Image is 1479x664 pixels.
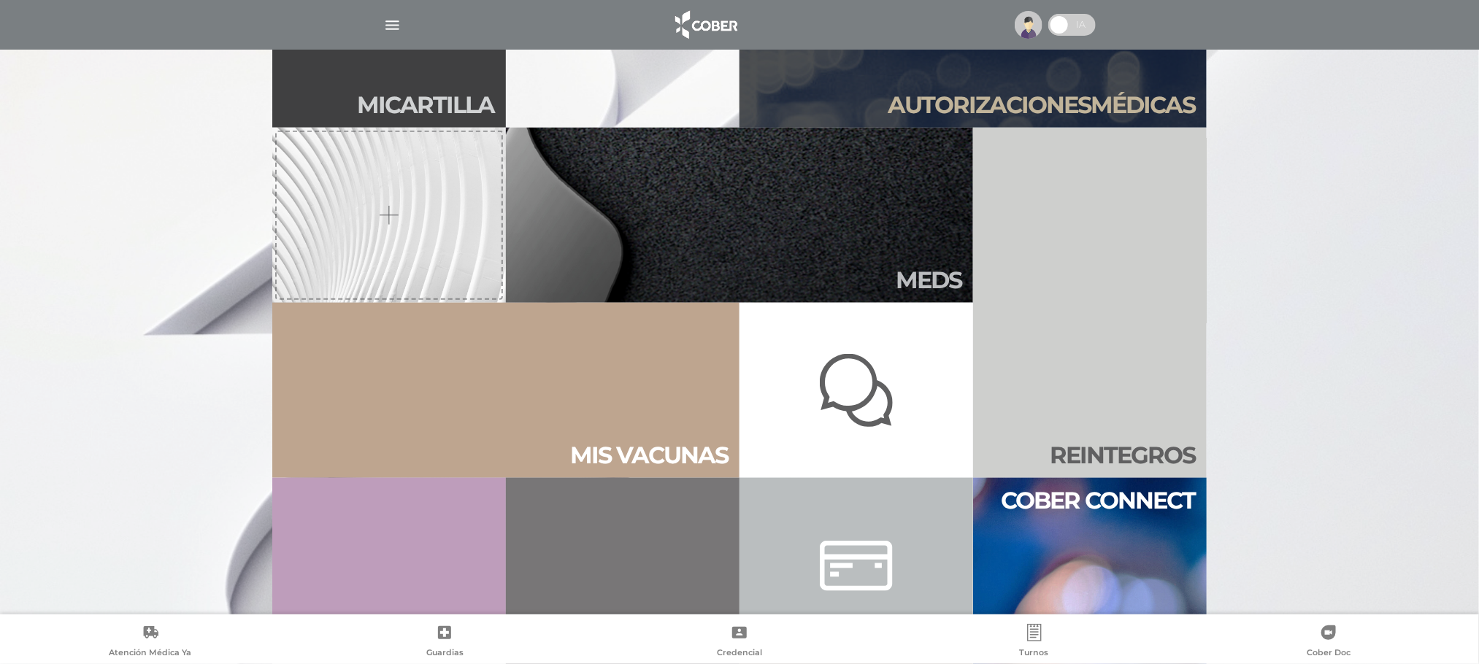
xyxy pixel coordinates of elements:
[298,624,593,661] a: Guardias
[1307,647,1351,660] span: Cober Doc
[1050,441,1195,469] h2: Rein te gros
[272,478,506,653] a: Tels
[357,91,494,119] h2: Mi car tilla
[888,91,1195,119] h2: Autori zaciones médicas
[896,266,961,294] h2: Meds
[272,303,739,478] a: Mis vacunas
[3,624,298,661] a: Atención Médica Ya
[1181,624,1476,661] a: Cober Doc
[887,624,1182,661] a: Turnos
[717,647,762,660] span: Credencial
[506,128,973,303] a: Meds
[1020,647,1049,660] span: Turnos
[592,624,887,661] a: Credencial
[1001,487,1195,514] h2: Cober connect
[383,16,402,34] img: Cober_menu-lines-white.svg
[1015,11,1042,39] img: profile-placeholder.svg
[570,441,728,469] h2: Mis vacu nas
[426,647,464,660] span: Guardias
[109,647,191,660] span: Atención Médica Ya
[667,7,744,42] img: logo_cober_home-white.png
[973,128,1207,478] a: Reintegros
